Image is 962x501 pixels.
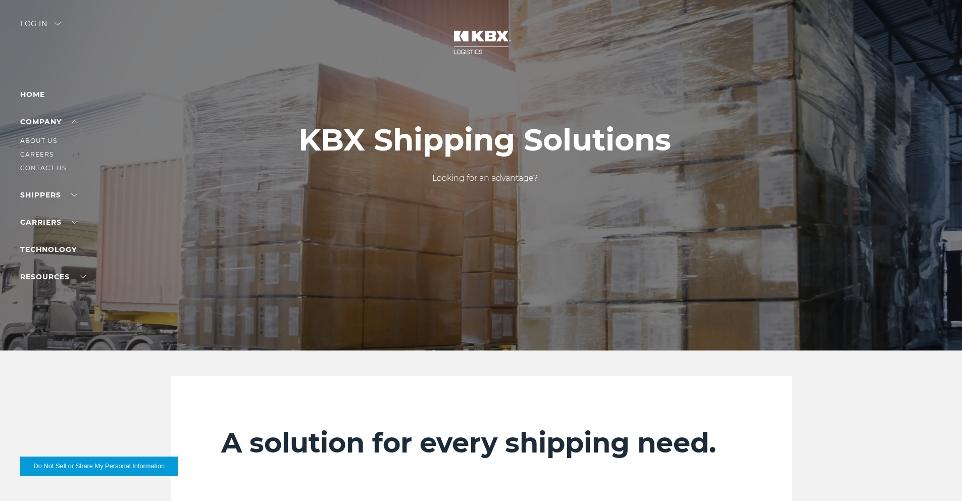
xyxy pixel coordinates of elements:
[20,90,45,99] a: Home
[20,190,77,199] a: SHIPPERS
[20,117,78,126] a: Company
[20,20,61,35] div: Log in
[20,245,77,254] a: Technology
[20,164,66,172] a: Contact Us
[298,123,671,157] h1: KBX Shipping Solutions
[55,22,61,25] img: arrow
[20,218,78,227] a: Carriers
[443,20,519,65] img: kbx logo
[298,172,671,184] p: Looking for an advantage?
[20,457,178,476] button: Do Not Sell or Share My Personal Information
[912,453,962,501] iframe: Chat Widget
[20,137,57,144] a: About Us
[221,426,741,460] h2: A solution for every shipping need.
[20,151,54,158] a: Careers
[20,272,86,281] a: RESOURCES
